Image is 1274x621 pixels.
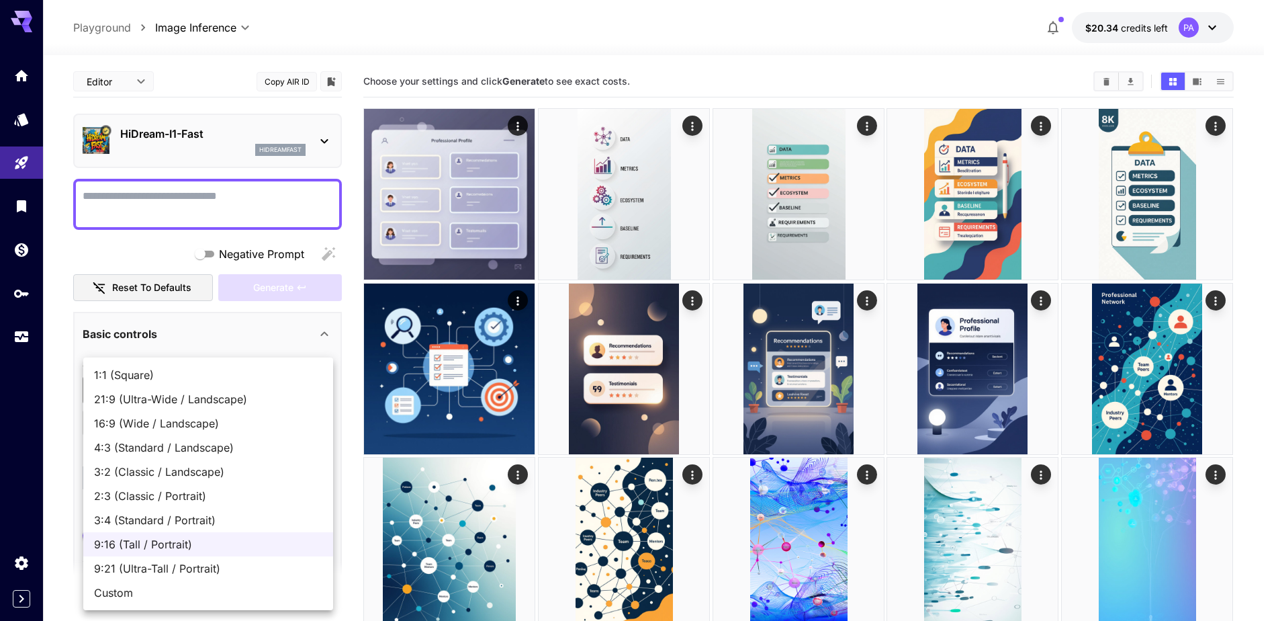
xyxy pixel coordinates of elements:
[94,440,322,456] span: 4:3 (Standard / Landscape)
[94,367,322,383] span: 1:1 (Square)
[94,415,322,431] span: 16:9 (Wide / Landscape)
[94,536,322,552] span: 9:16 (Tall / Portrait)
[94,464,322,480] span: 3:2 (Classic / Landscape)
[94,488,322,504] span: 2:3 (Classic / Portrait)
[94,512,322,528] span: 3:4 (Standard / Portrait)
[94,561,322,577] span: 9:21 (Ultra-Tall / Portrait)
[94,585,322,601] span: Custom
[94,391,322,407] span: 21:9 (Ultra-Wide / Landscape)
